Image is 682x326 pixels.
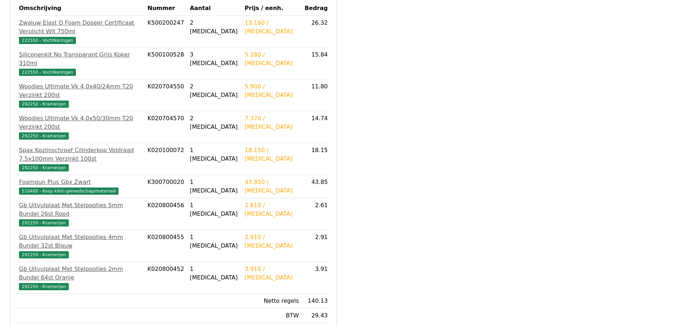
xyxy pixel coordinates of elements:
a: Woodies Ultimate Vk 4,0x50/30mm T20 Verzinkt 200st292250 - Kramerijen [19,114,142,140]
div: Spax Kozijnschroef Cilinderkop Voldraad 7,5x100mm Verzinkt 100st [19,146,142,163]
span: 292250 - Kramerijen [19,132,69,140]
th: Bedrag [302,1,331,16]
td: 2.91 [302,230,331,262]
td: K020800452 [145,262,187,294]
th: Omschrijving [16,1,145,16]
div: 1 [MEDICAL_DATA] [190,201,239,218]
td: 26.32 [302,16,331,48]
td: K500100528 [145,48,187,79]
div: Gb Uitvulplaat Met Stelpootjes 4mm Bundel 32st Blauw [19,233,142,250]
div: Siliconenkit No Transparant Grijs Koker 310ml [19,50,142,68]
div: 1 [MEDICAL_DATA] [190,178,239,195]
div: Woodies Ultimate Vk 4,0x40/24mm T20 Verzinkt 200st [19,82,142,99]
span: 292250 - Kramerijen [19,283,69,290]
a: Woodies Ultimate Vk 4,0x40/24mm T20 Verzinkt 200st292250 - Kramerijen [19,82,142,108]
div: 7.370 / [MEDICAL_DATA] [245,114,299,131]
div: 1 [MEDICAL_DATA] [190,265,239,282]
div: 3.910 / [MEDICAL_DATA] [245,265,299,282]
a: Gb Uitvulplaat Met Stelpootjes 5mm Bundel 26st Rood292250 - Kramerijen [19,201,142,227]
div: 5.280 / [MEDICAL_DATA] [245,50,299,68]
div: 2.610 / [MEDICAL_DATA] [245,201,299,218]
a: Gb Uitvulplaat Met Stelpootjes 4mm Bundel 32st Blauw292250 - Kramerijen [19,233,142,259]
div: Zwaluw Elast O Foam Doseer Certificaat Verplicht Wit 750ml [19,19,142,36]
span: 292250 - Kramerijen [19,101,69,108]
div: 5.900 / [MEDICAL_DATA] [245,82,299,99]
th: Aantal [187,1,242,16]
td: K020704550 [145,79,187,111]
th: Nummer [145,1,187,16]
div: 1 [MEDICAL_DATA] [190,146,239,163]
a: Zwaluw Elast O Foam Doseer Certificaat Verplicht Wit 750ml222550 - Vochtkeringen [19,19,142,44]
div: 2 [MEDICAL_DATA] [190,114,239,131]
div: Gb Uitvulplaat Met Stelpootjes 5mm Bundel 26st Rood [19,201,142,218]
div: 43.850 / [MEDICAL_DATA] [245,178,299,195]
td: K020100072 [145,143,187,175]
td: 18.15 [302,143,331,175]
td: K500200247 [145,16,187,48]
td: 29.43 [302,308,331,323]
div: Woodies Ultimate Vk 4,0x50/30mm T20 Verzinkt 200st [19,114,142,131]
a: Gb Uitvulplaat Met Stelpootjes 2mm Bundel 64st Oranje292250 - Kramerijen [19,265,142,291]
a: Foamgun Plus Gbx Zwart510400 - Koop klein gereedschap/materiaal [19,178,142,195]
span: 222550 - Vochtkeringen [19,37,76,44]
td: 14.74 [302,111,331,143]
a: Spax Kozijnschroef Cilinderkop Voldraad 7,5x100mm Verzinkt 100st292250 - Kramerijen [19,146,142,172]
td: 43.85 [302,175,331,198]
div: 18.150 / [MEDICAL_DATA] [245,146,299,163]
td: K020800456 [145,198,187,230]
td: K300700020 [145,175,187,198]
td: K020800455 [145,230,187,262]
span: 292250 - Kramerijen [19,251,69,258]
td: 15.84 [302,48,331,79]
td: K020704570 [145,111,187,143]
div: 2 [MEDICAL_DATA] [190,82,239,99]
td: 140.13 [302,294,331,308]
div: Foamgun Plus Gbx Zwart [19,178,142,186]
div: 2.910 / [MEDICAL_DATA] [245,233,299,250]
div: 3 [MEDICAL_DATA] [190,50,239,68]
span: 292250 - Kramerijen [19,219,69,227]
td: 2.61 [302,198,331,230]
span: 510400 - Koop klein gereedschap/materiaal [19,188,118,195]
div: 1 [MEDICAL_DATA] [190,233,239,250]
td: Netto regels [242,294,302,308]
td: 11.80 [302,79,331,111]
div: Gb Uitvulplaat Met Stelpootjes 2mm Bundel 64st Oranje [19,265,142,282]
span: 222550 - Vochtkeringen [19,69,76,76]
td: 3.91 [302,262,331,294]
th: Prijs / eenh. [242,1,302,16]
span: 292250 - Kramerijen [19,164,69,171]
td: BTW [242,308,302,323]
div: 2 [MEDICAL_DATA] [190,19,239,36]
a: Siliconenkit No Transparant Grijs Koker 310ml222550 - Vochtkeringen [19,50,142,76]
div: 13.160 / [MEDICAL_DATA] [245,19,299,36]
